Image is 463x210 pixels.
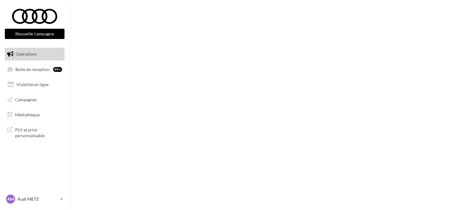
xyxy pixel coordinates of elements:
[7,196,14,202] span: AM
[15,126,62,139] span: PLV et print personnalisable
[16,51,37,57] span: Opérations
[4,123,66,141] a: PLV et print personnalisable
[5,29,65,39] button: Nouvelle campagne
[15,66,50,72] span: Boîte de réception
[53,67,62,72] div: 99+
[17,196,58,202] p: Audi METZ
[5,193,65,205] a: AM Audi METZ
[4,93,66,106] a: Campagnes
[16,82,49,87] span: Visibilité en ligne
[4,108,66,121] a: Médiathèque
[4,48,66,60] a: Opérations
[15,112,40,117] span: Médiathèque
[4,78,66,91] a: Visibilité en ligne
[15,97,37,102] span: Campagnes
[4,63,66,76] a: Boîte de réception99+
